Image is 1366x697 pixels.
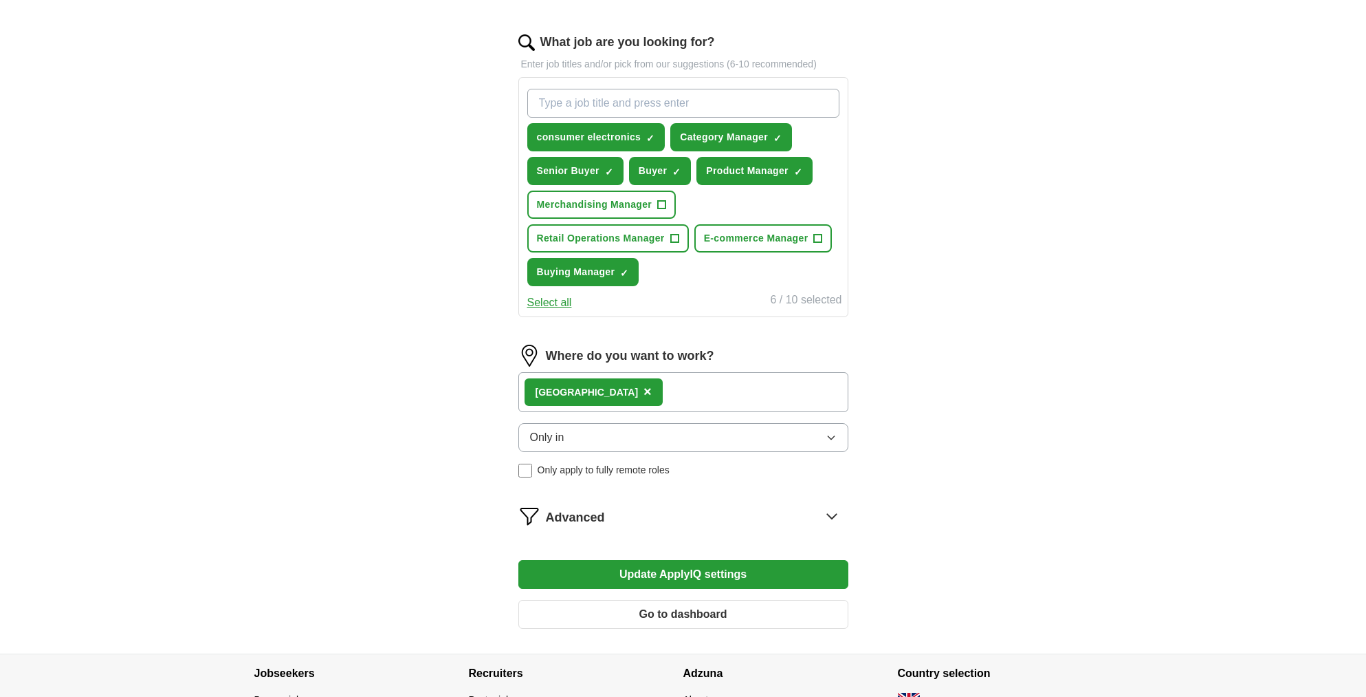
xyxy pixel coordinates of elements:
[518,34,535,51] img: search.png
[518,57,848,72] p: Enter job titles and/or pick from our suggestions (6-10 recommended)
[540,33,715,52] label: What job are you looking for?
[794,167,802,178] span: ✓
[694,224,833,253] button: E-commerce Manager
[518,423,848,452] button: Only in
[680,130,768,144] span: Category Manager
[527,191,676,219] button: Merchandising Manager
[706,164,789,178] span: Product Manager
[530,429,564,446] span: Only in
[643,384,652,399] span: ×
[527,157,624,185] button: Senior Buyer✓
[620,268,628,279] span: ✓
[537,265,615,279] span: Buying Manager
[527,89,839,118] input: Type a job title and press enter
[537,130,641,144] span: consumer electronics
[898,654,1112,693] h4: Country selection
[538,463,670,478] span: Only apply to fully remote roles
[518,505,540,527] img: filter
[672,167,681,178] span: ✓
[605,167,613,178] span: ✓
[518,600,848,629] button: Go to dashboard
[546,508,605,527] span: Advanced
[646,133,654,144] span: ✓
[639,164,667,178] span: Buyer
[546,347,714,365] label: Where do you want to work?
[537,231,665,246] span: Retail Operations Manager
[518,345,540,367] img: location.png
[696,157,813,185] button: Product Manager✓
[537,164,599,178] span: Senior Buyer
[536,385,639,400] div: [GEOGRAPHIC_DATA]
[670,123,792,151] button: Category Manager✓
[770,292,841,311] div: 6 / 10 selected
[527,224,689,253] button: Retail Operations Manager
[537,197,652,212] span: Merchandising Manager
[643,382,652,403] button: ×
[518,464,532,478] input: Only apply to fully remote roles
[527,258,639,286] button: Buying Manager✓
[527,294,572,311] button: Select all
[773,133,782,144] span: ✓
[518,560,848,589] button: Update ApplyIQ settings
[629,157,691,185] button: Buyer✓
[704,231,808,246] span: E-commerce Manager
[527,123,665,151] button: consumer electronics✓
